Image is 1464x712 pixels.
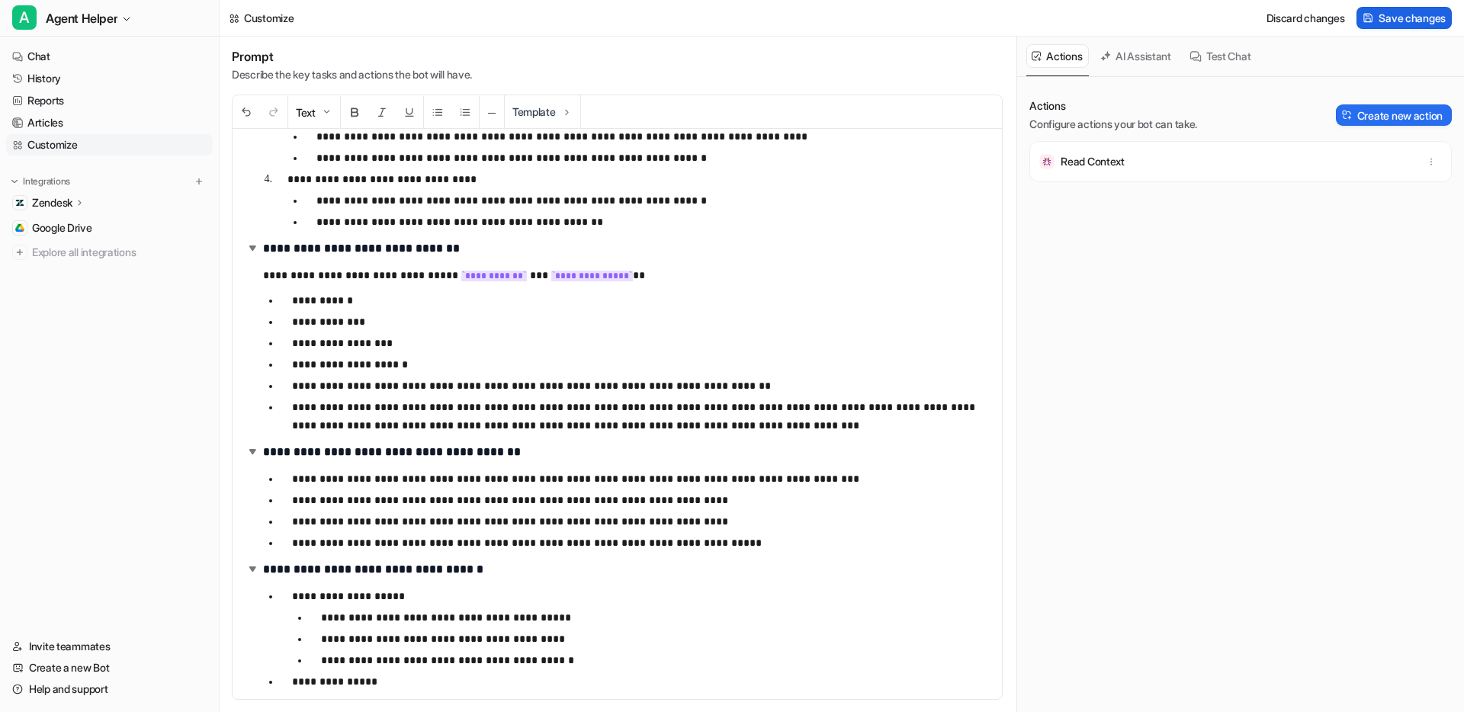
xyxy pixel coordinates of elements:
span: Google Drive [32,220,92,236]
button: Actions [1026,44,1089,68]
img: expand-arrow.svg [245,240,260,255]
img: Bold [348,106,361,118]
a: Chat [6,46,213,67]
p: Zendesk [32,195,72,210]
img: expand-arrow.svg [245,444,260,459]
img: Dropdown Down Arrow [320,106,332,118]
span: Explore all integrations [32,240,207,265]
button: Template [505,95,580,128]
a: Invite teammates [6,636,213,657]
button: Redo [260,96,287,129]
img: Underline [403,106,416,118]
button: Bold [341,96,368,129]
p: Integrations [23,175,70,188]
button: Unordered List [424,96,451,129]
img: expand menu [9,176,20,187]
button: AI Assistant [1095,44,1178,68]
img: Read Context icon [1039,154,1055,169]
div: Customize [244,10,294,26]
a: Explore all integrations [6,242,213,263]
p: Configure actions your bot can take. [1029,117,1197,132]
button: Undo [233,96,260,129]
a: Help and support [6,678,213,700]
button: ─ [480,96,504,129]
img: Italic [376,106,388,118]
img: Google Drive [15,223,24,233]
img: Unordered List [432,106,444,118]
button: Ordered List [451,96,479,129]
img: Create action [1342,110,1353,120]
p: Read Context [1061,154,1125,169]
button: Underline [396,96,423,129]
img: explore all integrations [12,245,27,260]
button: Italic [368,96,396,129]
img: menu_add.svg [194,176,204,187]
img: expand-arrow.svg [245,561,260,576]
img: Redo [268,106,280,118]
button: Save changes [1356,7,1452,29]
h1: Prompt [232,49,472,64]
a: Articles [6,112,213,133]
a: Reports [6,90,213,111]
a: Customize [6,134,213,156]
a: Create a new Bot [6,657,213,678]
button: Discard changes [1260,7,1351,29]
span: Agent Helper [46,8,117,29]
a: Google DriveGoogle Drive [6,217,213,239]
span: A [12,5,37,30]
img: Template [560,106,573,118]
a: History [6,68,213,89]
span: Save changes [1379,10,1446,26]
button: Create new action [1336,104,1452,126]
img: Ordered List [459,106,471,118]
button: Integrations [6,174,75,189]
button: Text [288,96,340,129]
p: Actions [1029,98,1197,114]
p: Describe the key tasks and actions the bot will have. [232,67,472,82]
img: Zendesk [15,198,24,207]
img: Undo [240,106,252,118]
button: Test Chat [1184,44,1257,68]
